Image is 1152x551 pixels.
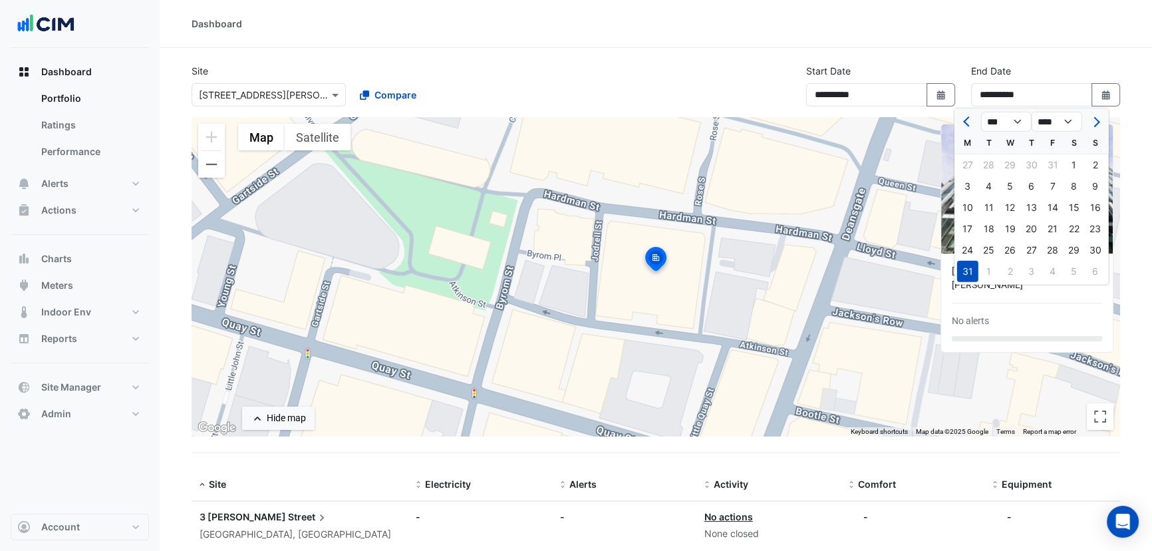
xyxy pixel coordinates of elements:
[11,514,149,540] button: Account
[11,325,149,352] button: Reports
[41,252,72,266] span: Charts
[1000,218,1021,240] div: 19
[1064,197,1085,218] div: 15
[288,510,329,524] span: Street
[200,511,286,522] span: 3 [PERSON_NAME]
[17,381,31,394] app-icon: Site Manager
[978,218,1000,240] div: 18
[978,154,1000,176] div: 28
[31,85,149,112] a: Portfolio
[351,83,425,106] button: Compare
[1064,240,1085,261] div: Saturday, January 29, 2022
[285,124,351,150] button: Show satellite imagery
[425,478,471,490] span: Electricity
[978,176,1000,197] div: 4
[941,124,1113,254] img: 3 Hardman Street
[17,279,31,292] app-icon: Meters
[978,197,1000,218] div: Tuesday, January 11, 2022
[1042,197,1064,218] div: Friday, January 14, 2022
[1064,154,1085,176] div: Saturday, January 1, 2022
[1000,197,1021,218] div: Wednesday, January 12, 2022
[863,510,867,524] div: -
[1042,154,1064,176] div: Friday, December 31, 2021
[916,428,988,435] span: Map data ©2025 Google
[1064,218,1085,240] div: Saturday, January 22, 2022
[17,65,31,79] app-icon: Dashboard
[195,419,239,437] a: Open this area in Google Maps (opens a new window)
[1021,176,1042,197] div: 6
[957,154,978,176] div: 27
[31,138,149,165] a: Performance
[1021,176,1042,197] div: Thursday, January 6, 2022
[1042,218,1064,240] div: Friday, January 21, 2022
[1000,240,1021,261] div: Wednesday, January 26, 2022
[560,510,688,524] div: -
[374,88,416,102] span: Compare
[1085,197,1106,218] div: Sunday, January 16, 2022
[11,59,149,85] button: Dashboard
[978,176,1000,197] div: Tuesday, January 4, 2022
[1042,240,1064,261] div: Friday, January 28, 2022
[1085,261,1106,282] div: Sunday, February 6, 2022
[1021,197,1042,218] div: Thursday, January 13, 2022
[1042,240,1064,261] div: 28
[1007,510,1012,524] div: -
[1042,197,1064,218] div: 14
[11,85,149,170] div: Dashboard
[1064,261,1085,282] div: 5
[198,124,225,150] button: Zoom in
[1021,261,1042,282] div: Thursday, February 3, 2022
[41,305,91,319] span: Indoor Env
[641,245,670,277] img: site-pin-selected.svg
[41,204,76,217] span: Actions
[960,111,976,132] button: Previous month
[978,240,1000,261] div: Tuesday, January 25, 2022
[704,511,753,522] a: No actions
[957,240,978,261] div: 24
[1023,428,1076,435] a: Report a map error
[957,176,978,197] div: 3
[1042,261,1064,282] div: 4
[1064,176,1085,197] div: Saturday, January 8, 2022
[192,17,242,31] div: Dashboard
[200,527,400,542] div: [GEOGRAPHIC_DATA], [GEOGRAPHIC_DATA]
[17,204,31,217] app-icon: Actions
[1087,111,1103,132] button: Next month
[1085,176,1106,197] div: Sunday, January 9, 2022
[1000,197,1021,218] div: 12
[1042,132,1064,154] div: F
[41,407,71,421] span: Admin
[957,218,978,240] div: Monday, January 17, 2022
[195,419,239,437] img: Google
[996,428,1015,435] a: Terms (opens in new tab)
[41,332,77,345] span: Reports
[1087,403,1113,430] button: Toggle fullscreen view
[714,478,748,490] span: Activity
[1064,240,1085,261] div: 29
[41,177,69,190] span: Alerts
[242,407,315,430] button: Hide map
[978,240,1000,261] div: 25
[1000,261,1021,282] div: 2
[1107,506,1139,538] div: Open Intercom Messenger
[981,112,1032,132] select: Select month
[1085,197,1106,218] div: 16
[209,478,226,490] span: Site
[704,526,833,542] div: None closed
[569,478,597,490] span: Alerts
[1042,154,1064,176] div: 31
[41,65,92,79] span: Dashboard
[1064,261,1085,282] div: Saturday, February 5, 2022
[971,64,1011,78] label: End Date
[17,177,31,190] app-icon: Alerts
[1021,132,1042,154] div: T
[1085,218,1106,240] div: Sunday, January 23, 2022
[1085,218,1106,240] div: 23
[16,11,76,37] img: Company Logo
[978,132,1000,154] div: T
[1000,261,1021,282] div: Wednesday, February 2, 2022
[11,401,149,427] button: Admin
[957,197,978,218] div: 10
[31,112,149,138] a: Ratings
[952,314,989,328] div: No alerts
